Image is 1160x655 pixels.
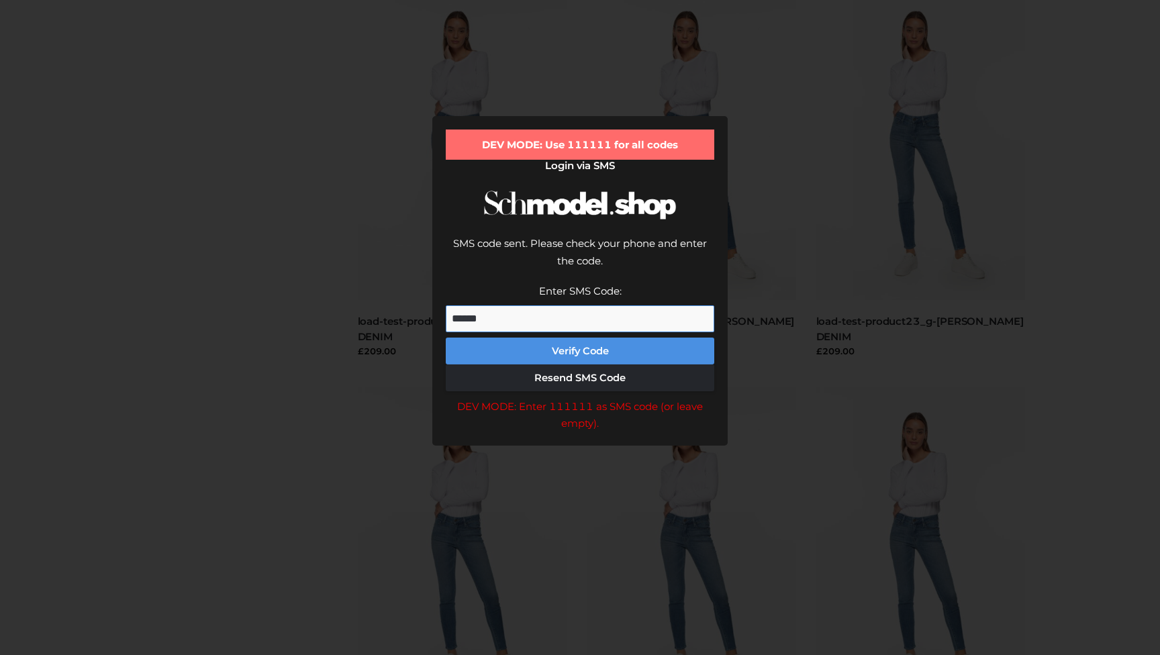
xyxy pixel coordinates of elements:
[446,364,714,391] button: Resend SMS Code
[446,338,714,364] button: Verify Code
[479,179,681,232] img: Schmodel Logo
[446,235,714,283] div: SMS code sent. Please check your phone and enter the code.
[539,285,622,297] label: Enter SMS Code:
[446,130,714,160] div: DEV MODE: Use 111111 for all codes
[446,160,714,172] h2: Login via SMS
[446,398,714,432] div: DEV MODE: Enter 111111 as SMS code (or leave empty).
